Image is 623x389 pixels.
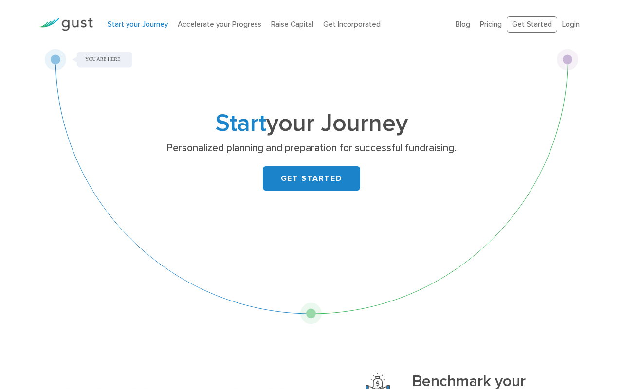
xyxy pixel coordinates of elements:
[480,20,502,29] a: Pricing
[562,20,580,29] a: Login
[216,109,266,138] span: Start
[119,112,504,135] h1: your Journey
[323,20,381,29] a: Get Incorporated
[108,20,168,29] a: Start your Journey
[456,20,470,29] a: Blog
[263,166,360,191] a: GET STARTED
[178,20,261,29] a: Accelerate your Progress
[271,20,313,29] a: Raise Capital
[38,18,93,31] img: Gust Logo
[507,16,557,33] a: Get Started
[123,141,500,155] p: Personalized planning and preparation for successful fundraising.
